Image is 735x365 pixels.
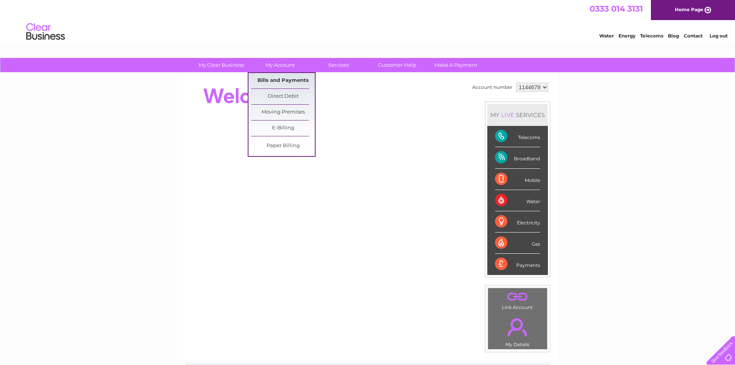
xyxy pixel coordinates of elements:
[590,4,643,14] a: 0333 014 3131
[618,33,635,39] a: Energy
[251,73,315,88] a: Bills and Payments
[424,58,488,72] a: Make A Payment
[495,147,540,168] div: Broadband
[668,33,679,39] a: Blog
[470,81,514,94] td: Account number
[495,126,540,147] div: Telecoms
[495,169,540,190] div: Mobile
[26,20,65,44] img: logo.png
[500,111,516,119] div: LIVE
[710,33,728,39] a: Log out
[186,4,550,37] div: Clear Business is a trading name of Verastar Limited (registered in [GEOGRAPHIC_DATA] No. 3667643...
[490,314,545,341] a: .
[490,290,545,304] a: .
[189,58,253,72] a: My Clear Business
[488,288,547,312] td: Link Account
[495,254,540,275] div: Payments
[307,58,370,72] a: Services
[488,312,547,350] td: My Details
[251,89,315,104] a: Direct Debit
[684,33,703,39] a: Contact
[495,211,540,233] div: Electricity
[251,138,315,154] a: Paper Billing
[365,58,429,72] a: Customer Help
[248,58,312,72] a: My Account
[487,104,548,126] div: MY SERVICES
[495,190,540,211] div: Water
[495,233,540,254] div: Gas
[251,105,315,120] a: Moving Premises
[251,121,315,136] a: E-Billing
[640,33,663,39] a: Telecoms
[599,33,614,39] a: Water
